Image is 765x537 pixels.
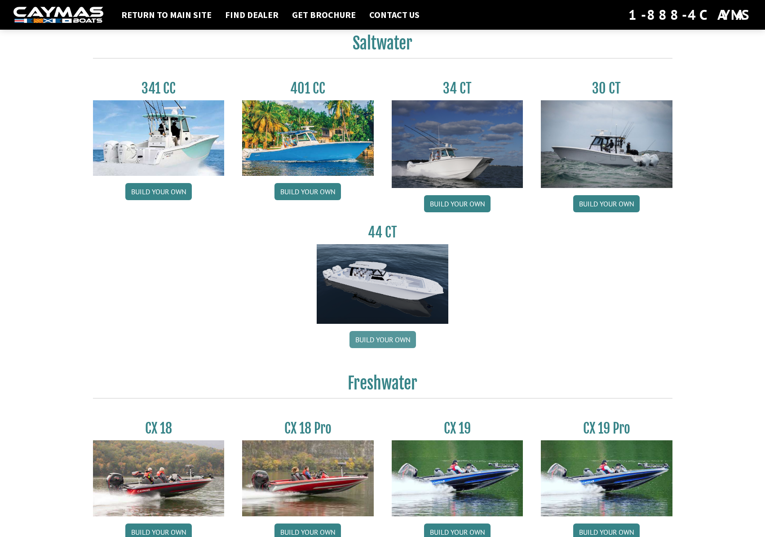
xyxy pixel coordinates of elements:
[541,440,672,516] img: CX19_thumbnail.jpg
[93,440,225,516] img: CX-18S_thumbnail.jpg
[93,420,225,437] h3: CX 18
[93,80,225,97] h3: 341 CC
[541,80,672,97] h3: 30 CT
[242,440,374,516] img: CX-18SS_thumbnail.jpg
[317,224,448,241] h3: 44 CT
[13,7,103,23] img: white-logo-c9c8dbefe5ff5ceceb0f0178aa75bf4bb51f6bca0971e226c86eb53dfe498488.png
[125,183,192,200] a: Build your own
[242,420,374,437] h3: CX 18 Pro
[317,244,448,324] img: 44ct_background.png
[242,80,374,97] h3: 401 CC
[628,5,752,25] div: 1-888-4CAYMAS
[349,331,416,348] a: Build your own
[392,100,523,188] img: Caymas_34_CT_pic_1.jpg
[242,100,374,176] img: 401CC_thumb.pg.jpg
[392,440,523,516] img: CX19_thumbnail.jpg
[424,195,491,212] a: Build your own
[573,195,640,212] a: Build your own
[541,100,672,188] img: 30_CT_photo_shoot_for_caymas_connect.jpg
[541,420,672,437] h3: CX 19 Pro
[287,9,360,21] a: Get Brochure
[117,9,216,21] a: Return to main site
[392,420,523,437] h3: CX 19
[365,9,424,21] a: Contact Us
[274,183,341,200] a: Build your own
[392,80,523,97] h3: 34 CT
[93,33,672,58] h2: Saltwater
[93,100,225,176] img: 341CC-thumbjpg.jpg
[221,9,283,21] a: Find Dealer
[93,373,672,398] h2: Freshwater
